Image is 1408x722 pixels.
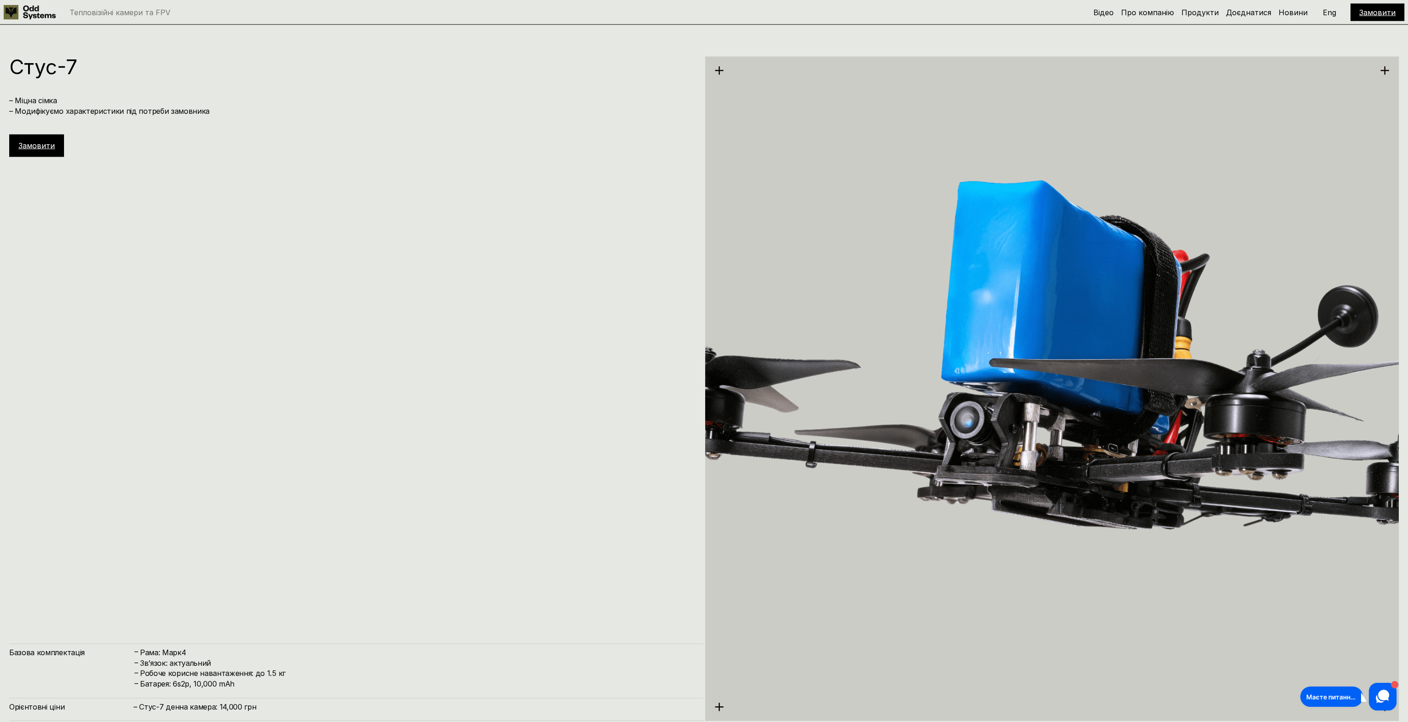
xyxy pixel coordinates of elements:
[134,678,138,688] h4: –
[9,95,694,116] h4: – Міцна сімка – Модифікуємо характеристики під потреби замовника
[134,657,138,668] h4: –
[18,141,55,150] a: Замовити
[1323,9,1336,16] p: Eng
[70,9,170,16] p: Тепловізійні камери та FPV
[1279,8,1308,17] a: Новини
[134,647,138,657] h4: –
[9,702,134,712] h4: Орієнтовні ціни
[140,647,694,657] h4: Рама: Марк4
[140,658,694,668] h4: Зв’язок: актуальний
[140,679,694,689] h4: Батарея: 6s2p, 10,000 mAh
[9,647,134,657] h4: Базова комплектація
[9,57,694,77] h1: Стус-7
[1181,8,1219,17] a: Продукти
[1359,8,1396,17] a: Замовити
[134,668,138,678] h4: –
[140,668,694,678] h4: Робоче корисне навантаження: до 1.5 кг
[134,702,694,712] h4: – Стус-7 денна камера: 14,000 грн
[1093,8,1114,17] a: Відео
[1121,8,1174,17] a: Про компанію
[1226,8,1271,17] a: Доєднатися
[1298,681,1399,713] iframe: HelpCrunch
